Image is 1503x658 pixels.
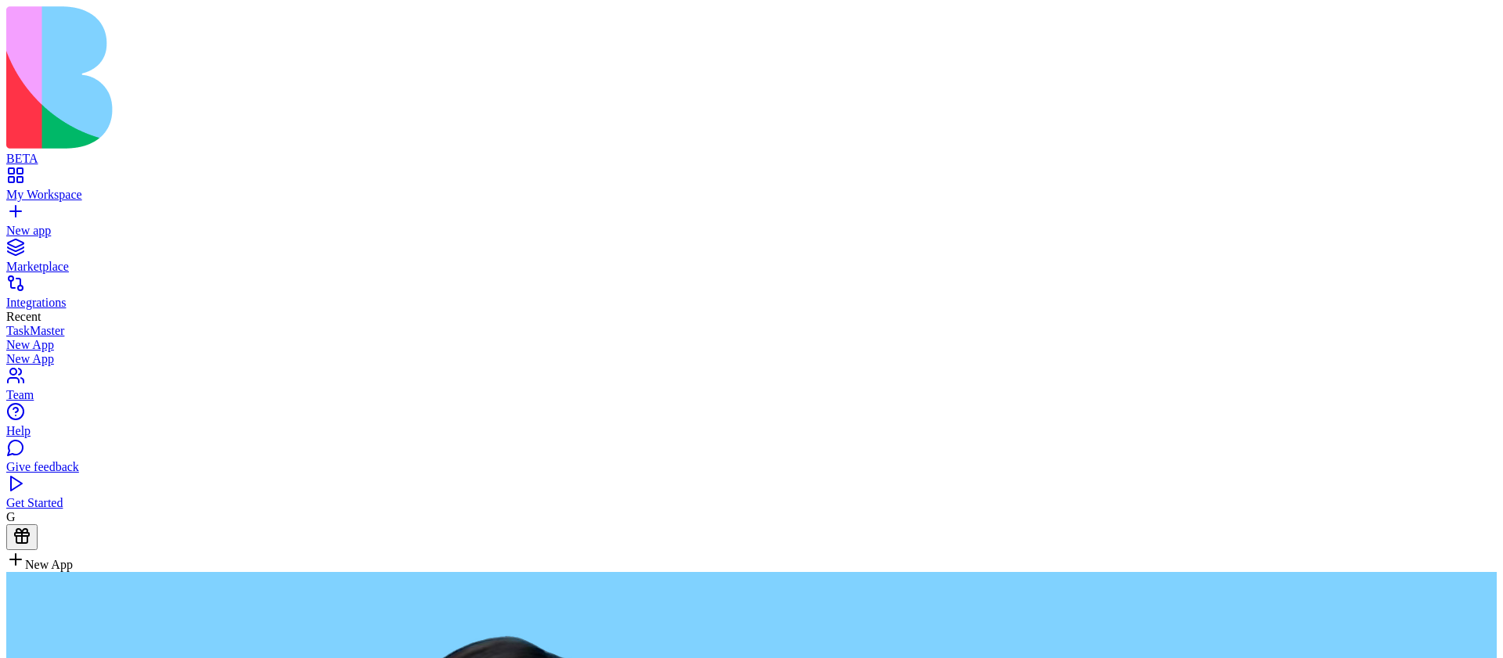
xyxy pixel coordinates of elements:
[6,188,1497,202] div: My Workspace
[6,260,1497,274] div: Marketplace
[6,324,1497,338] a: TaskMaster
[6,374,1497,402] a: Team
[6,446,1497,474] a: Give feedback
[6,246,1497,274] a: Marketplace
[6,6,636,149] img: logo
[6,296,1497,310] div: Integrations
[6,310,41,323] span: Recent
[6,282,1497,310] a: Integrations
[6,338,1497,352] a: New App
[6,174,1497,202] a: My Workspace
[6,510,16,523] span: G
[6,410,1497,438] a: Help
[25,558,73,571] span: New App
[6,460,1497,474] div: Give feedback
[6,138,1497,166] a: BETA
[6,152,1497,166] div: BETA
[6,352,1497,366] a: New App
[6,482,1497,510] a: Get Started
[6,224,1497,238] div: New app
[6,388,1497,402] div: Team
[6,496,1497,510] div: Get Started
[6,424,1497,438] div: Help
[6,210,1497,238] a: New app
